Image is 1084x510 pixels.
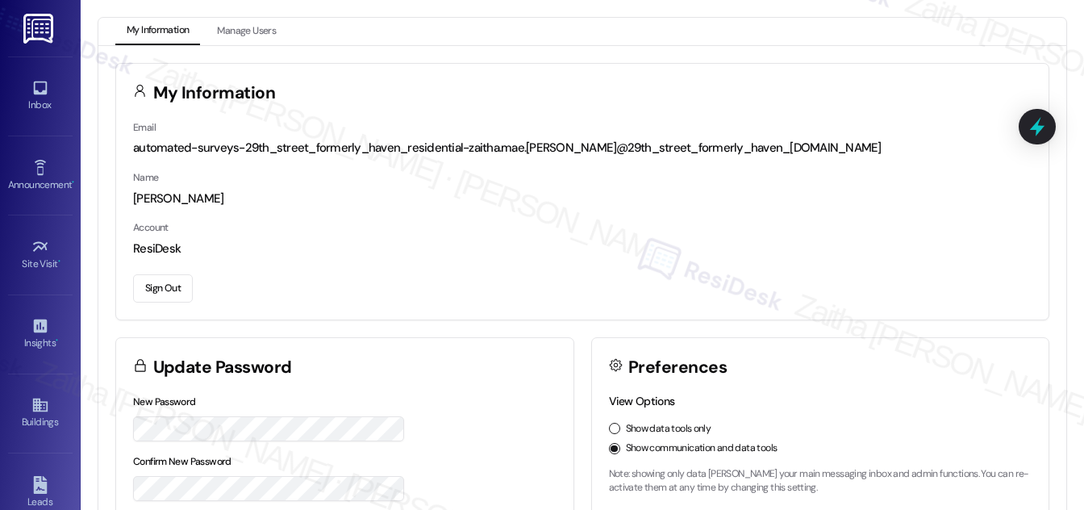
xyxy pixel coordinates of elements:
div: ResiDesk [133,240,1032,257]
button: Sign Out [133,274,193,303]
div: [PERSON_NAME] [133,190,1032,207]
img: ResiDesk Logo [23,14,56,44]
span: • [56,335,58,346]
label: Confirm New Password [133,455,231,468]
label: Account [133,221,169,234]
span: • [58,256,60,267]
h3: My Information [153,85,276,102]
a: Inbox [8,74,73,118]
label: New Password [133,395,196,408]
h3: Update Password [153,359,292,376]
div: automated-surveys-29th_street_formerly_haven_residential-zaitha.mae.[PERSON_NAME]@29th_street_for... [133,140,1032,157]
a: Insights • [8,312,73,356]
a: Site Visit • [8,233,73,277]
label: Email [133,121,156,134]
h3: Preferences [628,359,727,376]
a: Buildings [8,391,73,435]
button: My Information [115,18,200,45]
span: • [72,177,74,188]
label: View Options [609,394,675,408]
p: Note: showing only data [PERSON_NAME] your main messaging inbox and admin functions. You can re-a... [609,467,1032,495]
button: Manage Users [206,18,287,45]
label: Show data tools only [626,422,711,437]
label: Name [133,171,159,184]
label: Show communication and data tools [626,441,778,456]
